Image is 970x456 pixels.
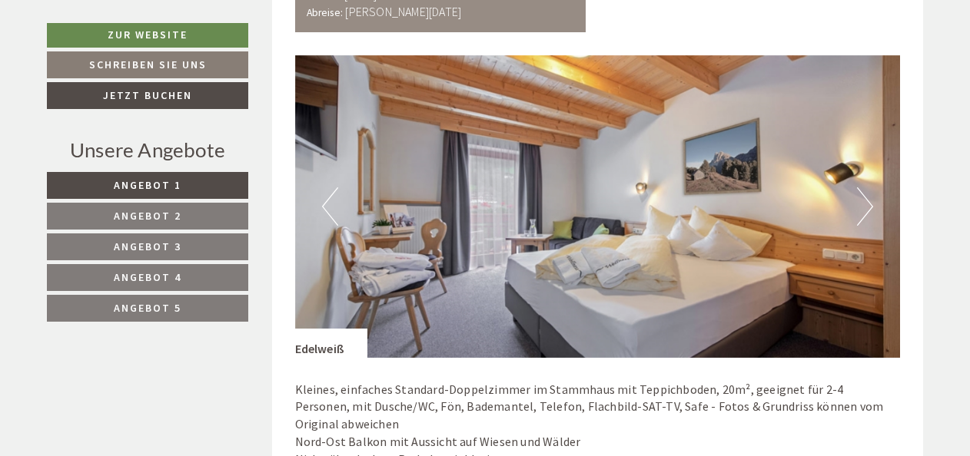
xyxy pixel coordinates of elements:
a: Jetzt buchen [47,82,248,109]
small: 20:22 [24,75,244,86]
a: Schreiben Sie uns [47,51,248,78]
button: Previous [322,187,338,226]
span: Angebot 2 [114,209,181,223]
span: Angebot 3 [114,240,181,253]
div: [DATE] [274,12,331,38]
span: Angebot 5 [114,301,181,315]
span: Angebot 1 [114,178,181,192]
div: Edelweiß [295,329,368,358]
a: Zur Website [47,23,248,48]
small: Abreise: [307,6,344,19]
div: Unsere Angebote [47,136,248,164]
b: [PERSON_NAME][DATE] [345,4,461,19]
span: Angebot 4 [114,270,181,284]
div: Guten Tag, wie können wir Ihnen helfen? [12,42,251,89]
img: image [295,55,901,358]
button: Next [857,187,873,226]
button: Senden [513,405,606,431]
div: [GEOGRAPHIC_DATA] [24,45,244,58]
